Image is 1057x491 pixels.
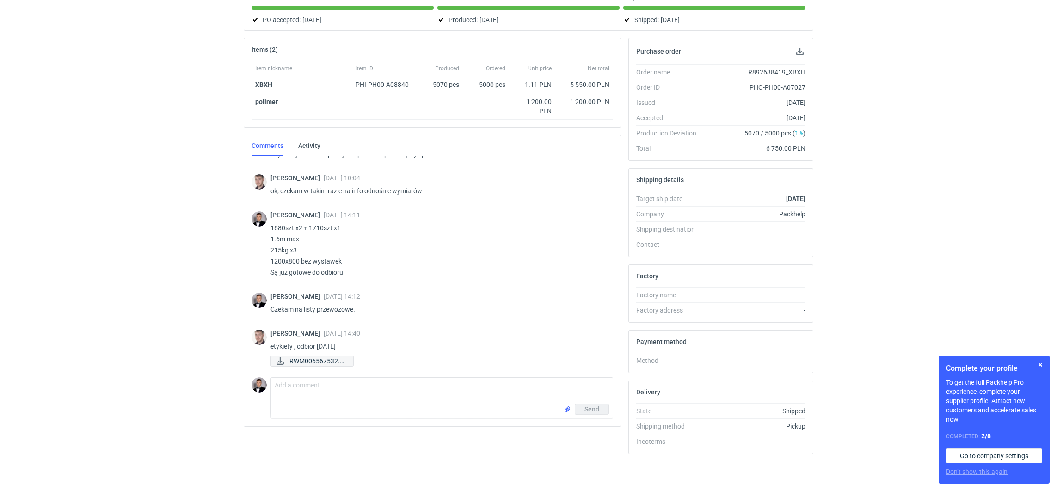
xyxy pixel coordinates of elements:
[704,83,805,92] div: PHO-PH00-A07027
[704,406,805,416] div: Shipped
[270,330,324,337] span: [PERSON_NAME]
[636,48,681,55] h2: Purchase order
[270,211,324,219] span: [PERSON_NAME]
[636,209,704,219] div: Company
[270,356,354,367] a: RWM006567532.pdf
[252,377,267,393] img: Filip Sobolewski
[324,330,360,337] span: [DATE] 14:40
[435,65,459,72] span: Produced
[575,404,609,415] button: Send
[252,14,434,25] div: PO accepted:
[255,81,272,88] strong: XBXH
[356,65,373,72] span: Item ID
[270,222,606,278] p: 1680szt x2 + 1710szt x1 1.6m max 215kg x3 1200x800 bez wystawek Są już gotowe do odbioru.
[437,14,620,25] div: Produced:
[704,98,805,107] div: [DATE]
[704,437,805,446] div: -
[636,176,684,184] h2: Shipping details
[704,68,805,77] div: R892638419_XBXH
[636,68,704,77] div: Order name
[255,98,278,105] strong: polimer
[704,240,805,249] div: -
[356,80,418,89] div: PHI-PH00-A08840
[252,211,267,227] img: Filip Sobolewski
[636,272,658,280] h2: Factory
[636,98,704,107] div: Issued
[661,14,680,25] span: [DATE]
[704,306,805,315] div: -
[946,363,1042,374] h1: Complete your profile
[636,144,704,153] div: Total
[421,76,463,93] div: 5070 pcs
[324,174,360,182] span: [DATE] 10:04
[636,422,704,431] div: Shipping method
[588,65,609,72] span: Net total
[786,195,805,203] strong: [DATE]
[636,388,660,396] h2: Delivery
[289,356,346,366] span: RWM006567532.pdf
[252,293,267,308] img: Filip Sobolewski
[463,76,509,93] div: 5000 pcs
[704,209,805,219] div: Packhelp
[636,113,704,123] div: Accepted
[795,129,803,137] span: 1%
[704,422,805,431] div: Pickup
[298,135,320,156] a: Activity
[559,80,609,89] div: 5 550.00 PLN
[946,448,1042,463] a: Go to company settings
[636,129,704,138] div: Production Deviation
[981,432,991,440] strong: 2 / 8
[704,290,805,300] div: -
[1035,359,1046,370] button: Skip for now
[270,341,606,352] p: etykiety , odbiór [DATE]
[584,406,599,412] span: Send
[946,467,1008,476] button: Don’t show this again
[255,65,292,72] span: Item nickname
[704,356,805,365] div: -
[636,83,704,92] div: Order ID
[270,304,606,315] p: Czekam na listy przewozowe.
[559,97,609,106] div: 1 200.00 PLN
[252,46,278,53] h2: Items (2)
[946,431,1042,441] div: Completed:
[636,306,704,315] div: Factory address
[324,211,360,219] span: [DATE] 14:11
[513,80,552,89] div: 1.11 PLN
[636,194,704,203] div: Target ship date
[528,65,552,72] span: Unit price
[704,113,805,123] div: [DATE]
[252,174,267,190] img: Maciej Sikora
[486,65,505,72] span: Ordered
[636,406,704,416] div: State
[623,14,805,25] div: Shipped:
[636,290,704,300] div: Factory name
[513,97,552,116] div: 1 200.00 PLN
[252,135,283,156] a: Comments
[270,185,606,196] p: ok, czekam w takim razie na info odnośnie wymiarów
[324,293,360,300] span: [DATE] 14:12
[302,14,321,25] span: [DATE]
[252,330,267,345] img: Maciej Sikora
[704,144,805,153] div: 6 750.00 PLN
[636,356,704,365] div: Method
[744,129,805,138] span: 5070 / 5000 pcs ( )
[946,378,1042,424] p: To get the full Packhelp Pro experience, complete your supplier profile. Attract new customers an...
[636,338,687,345] h2: Payment method
[270,293,324,300] span: [PERSON_NAME]
[636,240,704,249] div: Contact
[270,174,324,182] span: [PERSON_NAME]
[636,225,704,234] div: Shipping destination
[794,46,805,57] button: Download PO
[479,14,498,25] span: [DATE]
[636,437,704,446] div: Incoterms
